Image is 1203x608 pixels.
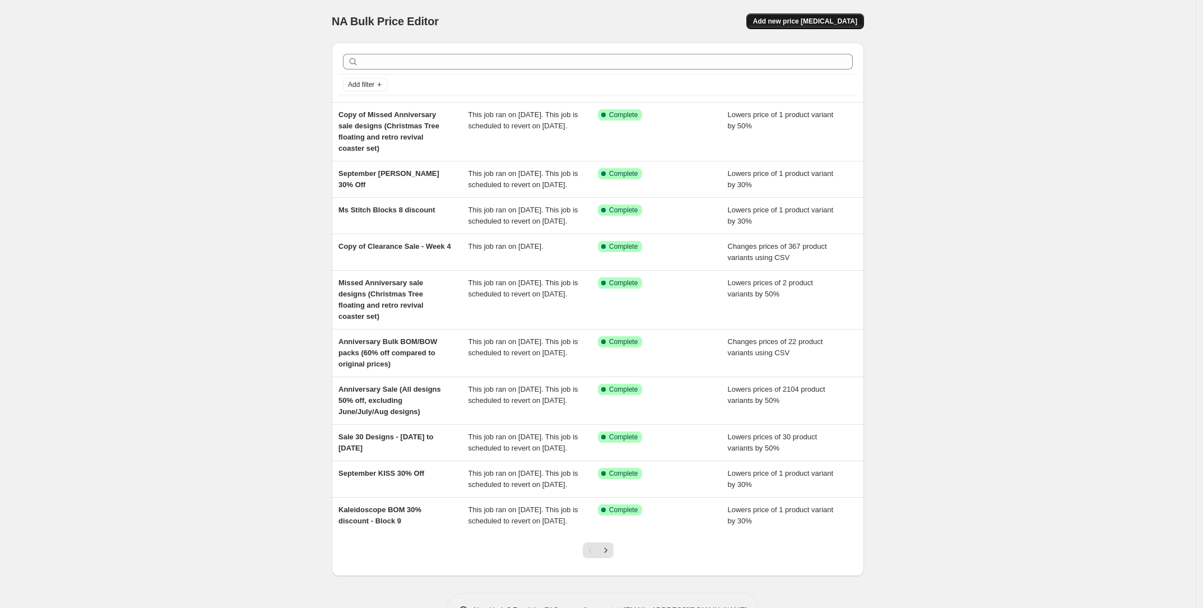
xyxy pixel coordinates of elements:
[609,337,638,346] span: Complete
[728,279,813,298] span: Lowers prices of 2 product variants by 50%
[468,337,578,357] span: This job ran on [DATE]. This job is scheduled to revert on [DATE].
[728,242,827,262] span: Changes prices of 367 product variants using CSV
[338,385,441,416] span: Anniversary Sale (All designs 50% off, excluding June/July/Aug designs)
[338,279,424,321] span: Missed Anniversary sale designs (Christmas Tree floating and retro revival coaster set)
[746,13,864,29] button: Add new price [MEDICAL_DATA]
[583,542,614,558] nav: Pagination
[609,169,638,178] span: Complete
[728,385,825,405] span: Lowers prices of 2104 product variants by 50%
[338,169,439,189] span: September [PERSON_NAME] 30% Off
[468,169,578,189] span: This job ran on [DATE]. This job is scheduled to revert on [DATE].
[468,385,578,405] span: This job ran on [DATE]. This job is scheduled to revert on [DATE].
[728,169,834,189] span: Lowers price of 1 product variant by 30%
[728,206,834,225] span: Lowers price of 1 product variant by 30%
[609,242,638,251] span: Complete
[728,505,834,525] span: Lowers price of 1 product variant by 30%
[728,110,834,130] span: Lowers price of 1 product variant by 50%
[348,80,374,89] span: Add filter
[598,542,614,558] button: Next
[338,110,439,152] span: Copy of Missed Anniversary sale designs (Christmas Tree floating and retro revival coaster set)
[609,433,638,442] span: Complete
[468,279,578,298] span: This job ran on [DATE]. This job is scheduled to revert on [DATE].
[609,385,638,394] span: Complete
[468,469,578,489] span: This job ran on [DATE]. This job is scheduled to revert on [DATE].
[338,242,451,250] span: Copy of Clearance Sale - Week 4
[728,337,823,357] span: Changes prices of 22 product variants using CSV
[338,206,435,214] span: Ms Stitch Blocks 8 discount
[468,505,578,525] span: This job ran on [DATE]. This job is scheduled to revert on [DATE].
[338,469,424,477] span: September KISS 30% Off
[468,433,578,452] span: This job ran on [DATE]. This job is scheduled to revert on [DATE].
[609,206,638,215] span: Complete
[468,110,578,130] span: This job ran on [DATE]. This job is scheduled to revert on [DATE].
[609,279,638,287] span: Complete
[468,242,544,250] span: This job ran on [DATE].
[609,110,638,119] span: Complete
[609,469,638,478] span: Complete
[338,433,434,452] span: Sale 30 Designs - [DATE] to [DATE]
[338,337,437,368] span: Anniversary Bulk BOM/BOW packs (60% off compared to original prices)
[728,433,818,452] span: Lowers prices of 30 product variants by 50%
[753,17,857,26] span: Add new price [MEDICAL_DATA]
[609,505,638,514] span: Complete
[343,78,388,91] button: Add filter
[338,505,421,525] span: Kaleidoscope BOM 30% discount - Block 9
[468,206,578,225] span: This job ran on [DATE]. This job is scheduled to revert on [DATE].
[728,469,834,489] span: Lowers price of 1 product variant by 30%
[332,15,439,27] span: NA Bulk Price Editor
